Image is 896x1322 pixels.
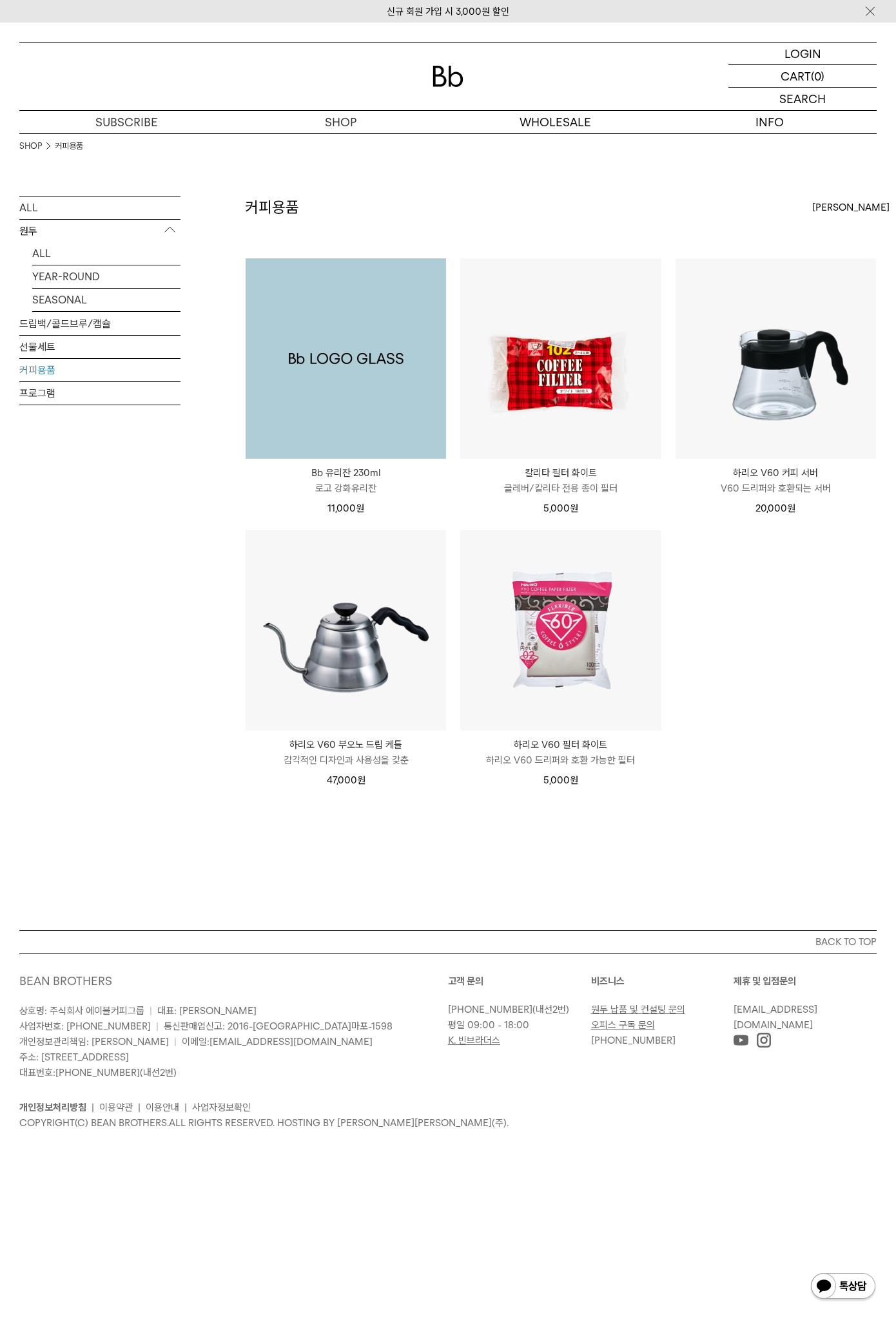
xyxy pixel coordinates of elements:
a: 이용안내 [146,1102,179,1113]
a: CART (0) [728,65,877,88]
p: 평일 09:00 - 18:00 [448,1017,585,1033]
img: 하리오 V60 커피 서버 [676,258,876,459]
p: LOGIN [784,43,821,64]
p: WHOLESALE [448,111,663,133]
span: 원 [357,774,365,786]
a: 칼리타 필터 화이트 클레버/칼리타 전용 종이 필터 [460,465,661,496]
a: SEASONAL [32,289,180,311]
p: CART [781,65,811,87]
a: SHOP [234,111,449,133]
a: 하리오 V60 필터 화이트 하리오 V60 드리퍼와 호환 가능한 필터 [460,737,661,768]
a: 선물세트 [19,336,180,358]
a: Bb 유리잔 230ml [246,258,446,459]
span: 원 [787,503,795,514]
p: (0) [811,65,824,87]
img: 칼리타 필터 화이트 [460,258,661,459]
button: BACK TO TOP [19,930,877,953]
p: (내선2번) [448,1002,585,1017]
a: 사업자정보확인 [192,1102,251,1113]
h2: 커피용품 [245,196,299,218]
a: SHOP [19,140,42,153]
a: 신규 회원 가입 시 3,000원 할인 [387,6,509,17]
a: LOGIN [728,43,877,65]
span: 대표: [PERSON_NAME] [157,1005,257,1017]
a: Bb 유리잔 230ml 로고 강화유리잔 [246,465,446,496]
p: 고객 문의 [448,973,591,989]
li: | [184,1100,187,1115]
span: | [174,1036,177,1048]
a: [EMAIL_ADDRESS][DOMAIN_NAME] [209,1036,373,1048]
span: | [156,1020,159,1032]
a: 오피스 구독 문의 [591,1019,655,1031]
a: SUBSCRIBE [19,111,234,133]
span: [PERSON_NAME] [812,200,890,215]
p: 클레버/칼리타 전용 종이 필터 [460,481,661,496]
p: 비즈니스 [591,973,734,989]
span: 원 [570,774,578,786]
img: 로고 [433,66,463,87]
span: 47,000 [327,774,365,786]
a: 드립백/콜드브루/캡슐 [19,312,180,335]
p: INFO [663,111,877,133]
li: | [92,1100,94,1115]
p: 로고 강화유리잔 [246,481,446,496]
span: 상호명: 주식회사 에이블커피그룹 [19,1005,144,1017]
a: ALL [19,196,180,219]
p: 하리오 V60 필터 화이트 [460,737,661,752]
span: 대표번호: (내선2번) [19,1067,177,1078]
p: COPYRIGHT(C) BEAN BROTHERS. ALL RIGHTS RESERVED. HOSTING BY [PERSON_NAME][PERSON_NAME](주). [19,1115,877,1131]
a: 하리오 V60 커피 서버 V60 드리퍼와 호환되는 서버 [676,465,876,496]
p: 제휴 및 입점문의 [734,973,877,989]
a: ALL [32,242,180,265]
img: 1000000621_add2_092.png [246,258,446,459]
p: 하리오 V60 드리퍼와 호환 가능한 필터 [460,752,661,768]
p: 칼리타 필터 화이트 [460,465,661,481]
span: 11,000 [327,503,364,514]
span: 주소: [STREET_ADDRESS] [19,1051,129,1063]
p: 하리오 V60 커피 서버 [676,465,876,481]
a: [PHONE_NUMBER] [591,1035,676,1046]
span: 20,000 [755,503,795,514]
a: [EMAIL_ADDRESS][DOMAIN_NAME] [734,1004,817,1031]
a: 개인정보처리방침 [19,1102,86,1113]
p: Bb 유리잔 230ml [246,465,446,481]
span: 5,000 [543,503,578,514]
a: BEAN BROTHERS [19,974,112,988]
p: 하리오 V60 부오노 드립 케틀 [246,737,446,752]
a: 이용약관 [99,1102,133,1113]
a: [PHONE_NUMBER] [55,1067,140,1078]
span: 사업자번호: [PHONE_NUMBER] [19,1020,151,1032]
img: 하리오 V60 필터 화이트 [460,530,661,731]
a: 원두 납품 및 컨설팅 문의 [591,1004,685,1015]
a: K. 빈브라더스 [448,1035,500,1046]
span: 개인정보관리책임: [PERSON_NAME] [19,1036,169,1048]
a: [PHONE_NUMBER] [448,1004,532,1015]
p: 원두 [19,220,180,243]
span: 원 [356,503,364,514]
p: SEARCH [779,88,826,110]
a: 프로그램 [19,382,180,405]
a: 커피용품 [19,359,180,381]
img: 카카오톡 채널 1:1 채팅 버튼 [810,1272,877,1303]
span: 5,000 [543,774,578,786]
a: YEAR-ROUND [32,265,180,288]
span: 이메일: [182,1036,373,1048]
p: V60 드리퍼와 호환되는 서버 [676,481,876,496]
a: 하리오 V60 부오노 드립 케틀 감각적인 디자인과 사용성을 갖춘 [246,737,446,768]
img: 하리오 V60 부오노 드립 케틀 [246,530,446,731]
p: 감각적인 디자인과 사용성을 갖춘 [246,752,446,768]
span: | [150,1005,152,1017]
a: 커피용품 [55,140,83,153]
span: 원 [570,503,578,514]
li: | [138,1100,141,1115]
span: 통신판매업신고: 2016-[GEOGRAPHIC_DATA]마포-1598 [164,1020,393,1032]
